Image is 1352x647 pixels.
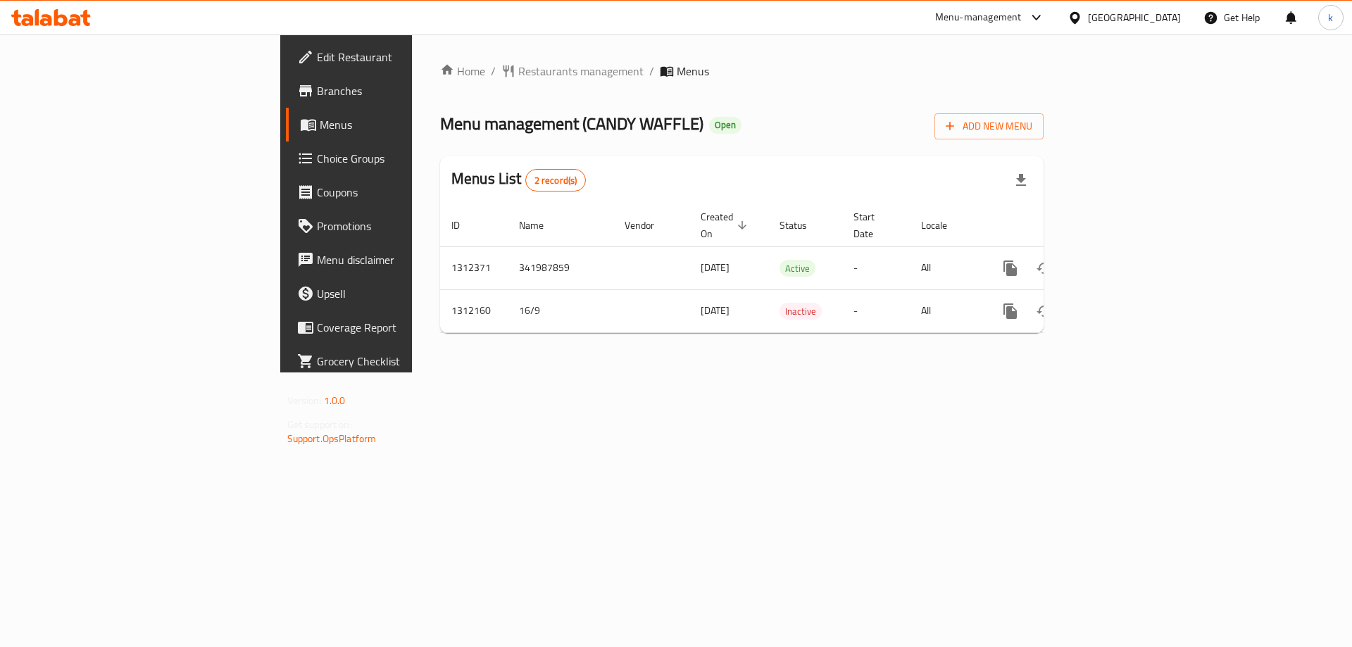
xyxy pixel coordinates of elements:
table: enhanced table [440,204,1140,333]
div: Total records count [525,169,587,191]
button: Change Status [1027,294,1061,328]
span: Open [709,119,741,131]
a: Menus [286,108,506,142]
li: / [649,63,654,80]
a: Promotions [286,209,506,243]
a: Support.OpsPlatform [287,429,377,448]
a: Choice Groups [286,142,506,175]
span: Grocery Checklist [317,353,495,370]
td: All [910,289,982,332]
span: [DATE] [701,301,730,320]
div: [GEOGRAPHIC_DATA] [1088,10,1181,25]
td: All [910,246,982,289]
span: Promotions [317,218,495,234]
span: Edit Restaurant [317,49,495,65]
a: Upsell [286,277,506,310]
td: - [842,246,910,289]
span: Choice Groups [317,150,495,167]
button: Add New Menu [934,113,1044,139]
span: Coverage Report [317,319,495,336]
a: Branches [286,74,506,108]
button: more [994,294,1027,328]
span: Restaurants management [518,63,644,80]
button: more [994,251,1027,285]
span: Created On [701,208,751,242]
a: Menu disclaimer [286,243,506,277]
span: Version: [287,391,322,410]
span: Branches [317,82,495,99]
span: ID [451,217,478,234]
span: Name [519,217,562,234]
div: Export file [1004,163,1038,197]
span: Menu management ( CANDY WAFFLE ) [440,108,703,139]
h2: Menus List [451,168,586,191]
span: Menus [320,116,495,133]
span: Active [780,260,815,277]
a: Coverage Report [286,310,506,344]
td: 341987859 [508,246,613,289]
span: Status [780,217,825,234]
span: Add New Menu [946,118,1032,135]
span: Locale [921,217,965,234]
nav: breadcrumb [440,63,1044,80]
span: Start Date [853,208,893,242]
span: Menus [677,63,709,80]
div: Menu-management [935,9,1022,26]
a: Grocery Checklist [286,344,506,378]
a: Edit Restaurant [286,40,506,74]
td: 16/9 [508,289,613,332]
button: Change Status [1027,251,1061,285]
a: Coupons [286,175,506,209]
span: Inactive [780,303,822,320]
span: Upsell [317,285,495,302]
span: Get support on: [287,415,352,434]
span: Menu disclaimer [317,251,495,268]
td: - [842,289,910,332]
div: Open [709,117,741,134]
a: Restaurants management [501,63,644,80]
span: 2 record(s) [526,174,586,187]
span: [DATE] [701,258,730,277]
div: Active [780,260,815,277]
th: Actions [982,204,1140,247]
span: 1.0.0 [324,391,346,410]
span: k [1328,10,1333,25]
span: Vendor [625,217,672,234]
span: Coupons [317,184,495,201]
